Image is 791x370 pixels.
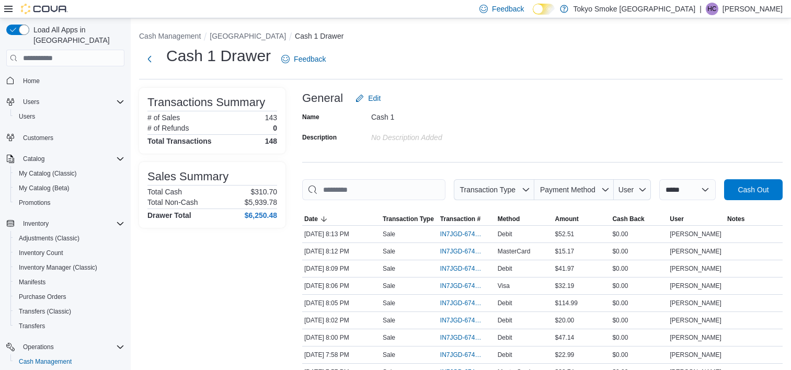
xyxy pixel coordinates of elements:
span: [PERSON_NAME] [670,333,721,342]
span: Catalog [19,153,124,165]
span: IN7JGD-6743250 [440,230,483,238]
span: Users [23,98,39,106]
span: [PERSON_NAME] [670,316,721,325]
h6: Total Non-Cash [147,198,198,206]
div: [DATE] 8:09 PM [302,262,381,275]
div: $0.00 [610,262,668,275]
span: [PERSON_NAME] [670,299,721,307]
span: Feedback [492,4,524,14]
a: My Catalog (Classic) [15,167,81,180]
span: Customers [23,134,53,142]
span: $47.14 [555,333,575,342]
span: Amount [555,215,579,223]
a: Adjustments (Classic) [15,232,84,245]
span: Promotions [19,199,51,207]
button: Cash Management [139,32,201,40]
button: Inventory Manager (Classic) [10,260,129,275]
p: Sale [383,299,395,307]
button: Operations [2,340,129,354]
span: User [670,215,684,223]
button: Home [2,73,129,88]
label: Name [302,113,319,121]
span: Debit [498,299,512,307]
button: Cash Out [724,179,783,200]
span: $15.17 [555,247,575,256]
div: $0.00 [610,314,668,327]
h6: # of Sales [147,113,180,122]
span: $32.19 [555,282,575,290]
button: Cash Management [10,354,129,369]
span: [PERSON_NAME] [670,264,721,273]
div: [DATE] 8:06 PM [302,280,381,292]
nav: An example of EuiBreadcrumbs [139,31,783,43]
p: Sale [383,264,395,273]
span: Visa [498,282,510,290]
button: Transaction Type [454,179,534,200]
button: IN7JGD-6743115 [440,349,494,361]
span: Transaction # [440,215,480,223]
p: Tokyo Smoke [GEOGRAPHIC_DATA] [574,3,696,15]
button: Cash 1 Drawer [295,32,343,40]
button: Manifests [10,275,129,290]
button: Catalog [19,153,49,165]
span: Cash Out [738,184,769,195]
button: Adjustments (Classic) [10,231,129,246]
span: Customers [19,131,124,144]
span: [PERSON_NAME] [670,282,721,290]
span: Purchase Orders [19,293,66,301]
a: Purchase Orders [15,291,71,303]
div: [DATE] 7:58 PM [302,349,381,361]
span: Inventory Manager (Classic) [19,263,97,272]
span: User [618,186,634,194]
button: Users [19,96,43,108]
div: $0.00 [610,331,668,344]
button: Customers [2,130,129,145]
button: Amount [553,213,611,225]
button: Payment Method [534,179,614,200]
span: HC [707,3,716,15]
a: My Catalog (Beta) [15,182,74,194]
span: IN7JGD-6743130 [440,333,483,342]
span: $52.51 [555,230,575,238]
div: $0.00 [610,245,668,258]
span: Edit [368,93,381,103]
span: Transaction Type [460,186,515,194]
button: Date [302,213,381,225]
input: Dark Mode [533,4,555,15]
span: IN7JGD-6743115 [440,351,483,359]
img: Cova [21,4,68,14]
input: This is a search bar. As you type, the results lower in the page will automatically filter. [302,179,445,200]
span: Debit [498,351,512,359]
span: Inventory Manager (Classic) [15,261,124,274]
span: Home [23,77,40,85]
span: Inventory Count [19,249,63,257]
button: Cash Back [610,213,668,225]
span: Manifests [19,278,45,286]
span: Transfers (Classic) [19,307,71,316]
p: Sale [383,230,395,238]
h3: General [302,92,343,105]
label: Description [302,133,337,142]
h4: Total Transactions [147,137,212,145]
span: Transfers (Classic) [15,305,124,318]
button: IN7JGD-6743153 [440,314,494,327]
button: IN7JGD-6743130 [440,331,494,344]
button: Operations [19,341,58,353]
div: [DATE] 8:05 PM [302,297,381,309]
button: Purchase Orders [10,290,129,304]
span: Payment Method [540,186,595,194]
h3: Transactions Summary [147,96,265,109]
button: My Catalog (Classic) [10,166,129,181]
span: IN7JGD-6743234 [440,247,483,256]
h6: Total Cash [147,188,182,196]
span: $20.00 [555,316,575,325]
span: IN7JGD-6743153 [440,316,483,325]
h1: Cash 1 Drawer [166,45,271,66]
span: Operations [23,343,54,351]
div: $0.00 [610,228,668,240]
span: Adjustments (Classic) [15,232,124,245]
a: Transfers (Classic) [15,305,75,318]
span: Purchase Orders [15,291,124,303]
span: Debit [498,230,512,238]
